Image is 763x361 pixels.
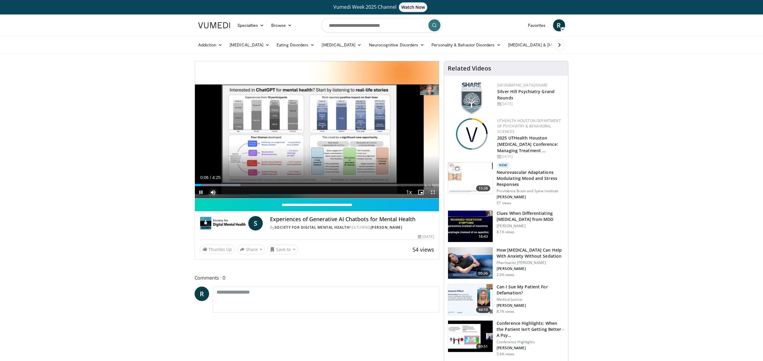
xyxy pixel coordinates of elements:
[497,320,564,338] h3: Conference Highlights: When the Patient Isn't Getting Better - A Psy…
[199,2,564,12] a: Vumedi Week 2025 ChannelWatch Now
[497,224,564,228] p: [PERSON_NAME]
[448,284,493,315] img: 50d22204-cc18-4df3-8da3-77ec835a907d.150x105_q85_crop-smart_upscale.jpg
[524,19,549,31] a: Favorites
[267,245,298,254] button: Save to
[370,225,402,230] a: [PERSON_NAME]
[234,19,268,31] a: Specialties
[318,39,365,51] a: [MEDICAL_DATA]
[497,340,564,344] p: Conference Highlights
[497,230,514,234] p: 8.1K views
[497,303,564,308] p: [PERSON_NAME]
[497,247,564,259] h3: How [MEDICAL_DATA] Can Help With Anxiety Without Sedation
[270,225,434,230] div: By FEATURING
[448,65,491,72] h4: Related Videos
[275,225,350,230] a: Society for Digital Mental Health
[448,284,564,316] a: 44:19 Can I Sue My Patient For Defamation? Medical Justice [PERSON_NAME] 8.7K views
[476,344,491,350] span: 69:51
[268,19,295,31] a: Browse
[448,162,564,206] a: 15:38 New Neurovascular Adaptations Modulating Mood and Stress Responses Providence Brain and Spi...
[448,321,493,352] img: 4362ec9e-0993-4580-bfd4-8e18d57e1d49.150x105_q85_crop-smart_upscale.jpg
[448,247,564,279] a: 05:36 How [MEDICAL_DATA] Can Help With Anxiety Without Sedation Pharmacist [PERSON_NAME] [PERSON_...
[418,234,434,240] div: [DATE]
[195,274,440,282] span: Comments 0
[476,270,491,276] span: 05:36
[476,307,491,313] span: 44:19
[237,245,265,254] button: Share
[212,175,221,180] span: 4:25
[497,272,514,277] p: 2.0K views
[497,135,558,153] a: 2025 UTHealth Houston [MEDICAL_DATA] Conference: Managing Treatment …
[476,234,491,240] span: 16:43
[461,83,482,114] img: f8aaeb6d-318f-4fcf-bd1d-54ce21f29e87.png.150x105_q85_autocrop_double_scale_upscale_version-0.2.png
[399,2,428,12] span: Watch Now
[497,201,511,206] p: 57 views
[200,216,246,231] img: Society for Digital Mental Health
[497,83,548,88] a: [GEOGRAPHIC_DATA]/SHARE
[497,297,564,302] p: Medical Justice
[448,211,493,242] img: a6520382-d332-4ed3-9891-ee688fa49237.150x105_q85_crop-smart_upscale.jpg
[553,19,565,31] a: R
[456,118,488,150] img: da6ca4d7-4c4f-42ba-8ea6-731fee8dde8f.png.150x105_q85_autocrop_double_scale_upscale_version-0.2.png
[195,39,226,51] a: Addiction
[448,210,564,242] a: 16:43 Clues When Differentiating [MEDICAL_DATA] from MDD [PERSON_NAME] 8.1K views
[497,266,564,271] p: [PERSON_NAME]
[476,185,491,191] span: 15:38
[497,189,564,193] p: Providence Brain and Spine Institute
[427,186,439,198] button: Fullscreen
[497,284,564,296] h3: Can I Sue My Patient For Defamation?
[497,210,564,222] h3: Clues When Differentiating [MEDICAL_DATA] from MDD
[200,175,208,180] span: 0:06
[497,89,555,101] a: Silver Hill Psychiatry Grand Rounds
[497,169,564,187] h3: Neurovascular Adaptations Modulating Mood and Stress Responses
[497,101,563,107] div: [DATE]
[428,39,504,51] a: Personality & Behavior Disorders
[200,245,235,254] a: Thumbs Up
[497,260,564,265] p: Pharmacist [PERSON_NAME]
[504,39,591,51] a: [MEDICAL_DATA] & [MEDICAL_DATA]
[210,175,211,180] span: /
[365,39,428,51] a: Neurocognitive Disorders
[195,61,439,199] video-js: Video Player
[198,22,230,28] img: VuMedi Logo
[415,186,427,198] button: Enable picture-in-picture mode
[412,246,434,253] span: 54 views
[497,154,563,159] div: [DATE]
[195,186,207,198] button: Pause
[270,216,434,223] h4: Experiences of Generative AI Chatbots for Mental Health
[448,320,564,356] a: 69:51 Conference Highlights: When the Patient Isn't Getting Better - A Psy… Conference Highlights...
[226,39,273,51] a: [MEDICAL_DATA]
[497,118,561,134] a: UTHealth Houston Department of Psychiatry & Behavioral Sciences
[497,309,514,314] p: 8.7K views
[448,162,493,194] img: 4562edde-ec7e-4758-8328-0659f7ef333d.150x105_q85_crop-smart_upscale.jpg
[195,287,209,301] a: R
[497,346,564,350] p: [PERSON_NAME]
[207,186,219,198] button: Mute
[497,162,510,168] p: New
[273,39,318,51] a: Eating Disorders
[497,352,514,356] p: 5.6K views
[448,247,493,279] img: 7bfe4765-2bdb-4a7e-8d24-83e30517bd33.150x105_q85_crop-smart_upscale.jpg
[403,186,415,198] button: Playback Rate
[497,195,564,199] p: [PERSON_NAME]
[321,18,442,33] input: Search topics, interventions
[248,216,263,231] a: S
[195,184,439,186] div: Progress Bar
